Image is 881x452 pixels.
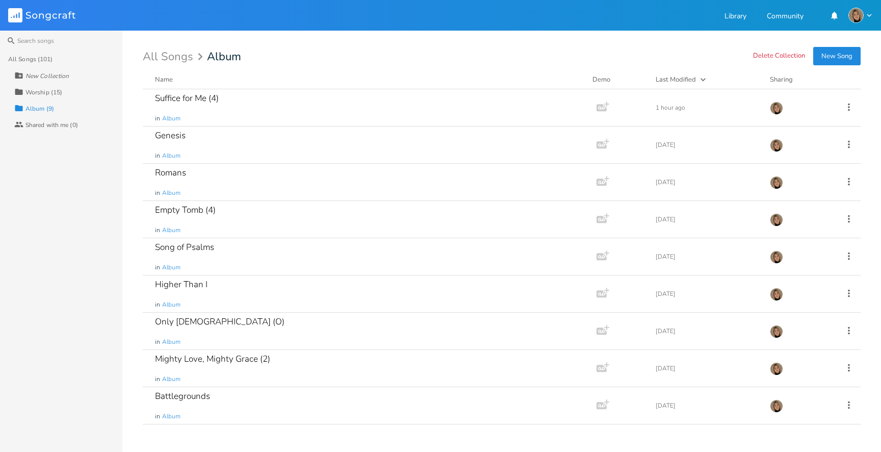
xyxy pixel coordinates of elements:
[162,375,180,384] span: Album
[162,226,180,235] span: Album
[813,47,861,65] button: New Song
[155,243,214,252] div: Song of Psalms
[155,300,160,309] span: in
[143,52,206,62] div: All Songs
[656,403,758,409] div: [DATE]
[155,168,186,177] div: Romans
[25,73,69,79] div: New Collection
[848,8,864,23] img: Fior Murua
[656,75,696,84] div: Last Modified
[770,325,783,338] img: Fior Murua
[770,362,783,375] img: Fior Murua
[155,280,208,289] div: Higher Than I
[656,291,758,297] div: [DATE]
[656,365,758,371] div: [DATE]
[162,263,180,272] span: Album
[155,392,210,400] div: Battlegrounds
[162,114,180,123] span: Album
[155,74,580,85] button: Name
[155,375,160,384] span: in
[770,139,783,152] img: Fior Murua
[656,142,758,148] div: [DATE]
[155,338,160,346] span: in
[155,206,216,214] div: Empty Tomb (4)
[770,213,783,227] img: Fior Murua
[155,355,270,363] div: Mighty Love, Mighty Grace (2)
[724,13,746,21] a: Library
[162,152,180,160] span: Album
[770,176,783,189] img: Fior Murua
[656,179,758,185] div: [DATE]
[155,226,160,235] span: in
[155,412,160,421] span: in
[155,189,160,197] span: in
[656,74,758,85] button: Last Modified
[656,216,758,222] div: [DATE]
[155,114,160,123] span: in
[656,328,758,334] div: [DATE]
[207,51,241,62] span: Album
[753,52,805,61] button: Delete Collection
[162,300,180,309] span: Album
[162,412,180,421] span: Album
[155,317,284,326] div: Only [DEMOGRAPHIC_DATA] (O)
[770,74,831,85] div: Sharing
[155,131,186,140] div: Genesis
[770,288,783,301] img: Fior Murua
[8,56,53,62] div: All Songs (101)
[155,75,173,84] div: Name
[155,94,219,103] div: Suffice for Me (4)
[25,89,62,95] div: Worship (15)
[656,105,758,111] div: 1 hour ago
[155,263,160,272] span: in
[592,74,643,85] div: Demo
[770,102,783,115] img: Fior Murua
[25,106,54,112] div: Album (9)
[162,338,180,346] span: Album
[25,122,78,128] div: Shared with me (0)
[770,250,783,264] img: Fior Murua
[770,399,783,413] img: Fior Murua
[767,13,804,21] a: Community
[656,254,758,260] div: [DATE]
[162,189,180,197] span: Album
[155,152,160,160] span: in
